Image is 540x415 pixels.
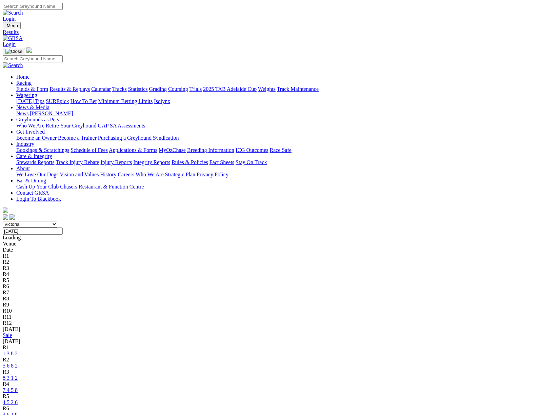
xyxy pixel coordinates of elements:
a: Race Safe [269,147,291,153]
a: Tracks [112,86,127,92]
a: Who We Are [136,172,164,177]
div: R5 [3,277,537,283]
a: Greyhounds as Pets [16,117,59,122]
a: Become an Owner [16,135,57,141]
a: MyOzChase [159,147,186,153]
button: Toggle navigation [3,22,21,29]
a: Isolynx [154,98,170,104]
input: Search [3,3,63,10]
a: Stewards Reports [16,159,54,165]
a: Track Maintenance [277,86,319,92]
a: Racing [16,80,32,86]
img: logo-grsa-white.png [3,207,8,213]
div: R4 [3,271,537,277]
a: Bookings & Scratchings [16,147,69,153]
a: Chasers Restaurant & Function Centre [60,184,144,190]
img: Search [3,10,23,16]
a: Wagering [16,92,37,98]
div: R9 [3,302,537,308]
a: 5 6 8 2 [3,363,18,369]
a: Sale [3,332,12,338]
a: News & Media [16,104,49,110]
a: Schedule of Fees [71,147,107,153]
div: Industry [16,147,537,153]
a: Login [3,16,16,22]
div: R7 [3,290,537,296]
a: Rules & Policies [172,159,208,165]
a: 7 4 5 8 [3,387,18,393]
img: GRSA [3,35,23,41]
a: 8 3 1 2 [3,375,18,381]
a: Stay On Track [236,159,267,165]
a: Breeding Information [187,147,234,153]
a: Become a Trainer [58,135,97,141]
a: Retire Your Greyhound [46,123,97,129]
a: Fact Sheets [209,159,234,165]
button: Toggle navigation [3,48,25,55]
input: Select date [3,228,63,235]
div: Greyhounds as Pets [16,123,537,129]
div: R2 [3,357,537,363]
a: We Love Our Dogs [16,172,58,177]
span: Menu [7,23,18,28]
a: [DATE] Tips [16,98,44,104]
a: Purchasing a Greyhound [98,135,152,141]
div: R4 [3,381,537,387]
a: 4 5 2 6 [3,399,18,405]
img: logo-grsa-white.png [26,47,32,53]
a: 2025 TAB Adelaide Cup [203,86,257,92]
a: Careers [118,172,134,177]
a: ICG Outcomes [236,147,268,153]
a: Who We Are [16,123,44,129]
a: About [16,165,30,171]
a: Home [16,74,29,80]
a: Weights [258,86,276,92]
div: Date [3,247,537,253]
a: Coursing [168,86,188,92]
a: 1 3 8 2 [3,351,18,356]
div: Results [3,29,537,35]
div: R3 [3,369,537,375]
img: facebook.svg [3,214,8,220]
a: Login To Blackbook [16,196,61,202]
span: Loading... [3,235,25,240]
div: [DATE] [3,338,537,344]
div: Bar & Dining [16,184,537,190]
a: Privacy Policy [197,172,228,177]
a: Get Involved [16,129,45,135]
div: R5 [3,393,537,399]
a: Calendar [91,86,111,92]
input: Search [3,55,63,62]
a: News [16,111,28,116]
div: R11 [3,314,537,320]
div: [DATE] [3,326,537,332]
a: How To Bet [71,98,97,104]
img: twitter.svg [9,214,15,220]
a: Integrity Reports [133,159,170,165]
div: Get Involved [16,135,537,141]
div: R1 [3,344,537,351]
div: Care & Integrity [16,159,537,165]
a: Cash Up Your Club [16,184,59,190]
a: Injury Reports [100,159,132,165]
div: About [16,172,537,178]
div: News & Media [16,111,537,117]
a: Track Injury Rebate [56,159,99,165]
div: R2 [3,259,537,265]
a: Bar & Dining [16,178,46,183]
a: History [100,172,116,177]
div: Racing [16,86,537,92]
a: Results & Replays [49,86,90,92]
img: Close [5,49,22,54]
a: Contact GRSA [16,190,49,196]
a: Syndication [153,135,179,141]
div: R6 [3,406,537,412]
a: Industry [16,141,34,147]
div: R12 [3,320,537,326]
div: Wagering [16,98,537,104]
a: Trials [189,86,202,92]
div: Venue [3,241,537,247]
a: Statistics [128,86,148,92]
div: R3 [3,265,537,271]
a: SUREpick [46,98,69,104]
